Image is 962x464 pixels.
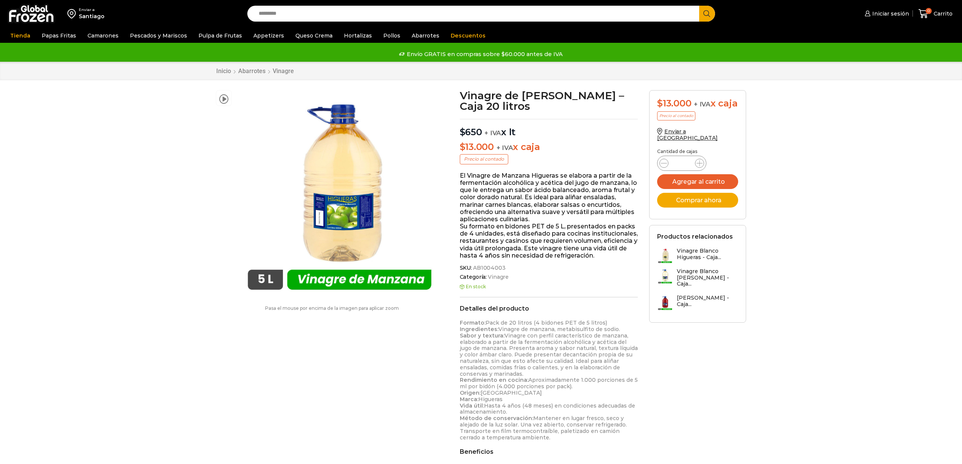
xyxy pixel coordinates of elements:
a: Vinagre Blanco Higueras - Caja... [657,248,738,264]
strong: Formato: [460,319,486,326]
span: AB1004003 [472,265,506,271]
span: $ [460,127,465,137]
a: Enviar a [GEOGRAPHIC_DATA] [657,128,718,141]
p: x caja [460,142,638,153]
img: vinagre manzana higueras [236,90,444,298]
a: Inicio [216,67,231,75]
h1: Vinagre de [PERSON_NAME] – Caja 20 litros [460,90,638,111]
p: x lt [460,119,638,138]
a: Tienda [6,28,34,43]
span: Categoría: [460,274,638,280]
a: Papas Fritas [38,28,80,43]
p: Pack de 20 litros (4 bidones PET de 5 litros) Vinagre de manzana, metabisulfito de sodio. Vinagre... [460,320,638,441]
strong: Origen: [460,389,481,396]
a: [PERSON_NAME] - Caja... [657,295,738,311]
p: Precio al contado [657,111,695,120]
nav: Breadcrumb [216,67,294,75]
h2: Detalles del producto [460,305,638,312]
h3: Vinagre Blanco [PERSON_NAME] - Caja... [677,268,738,287]
span: SKU: [460,265,638,271]
p: Cantidad de cajas [657,149,738,154]
a: Iniciar sesión [863,6,909,21]
a: 0 Carrito [917,5,954,23]
h2: Beneficios [460,448,638,455]
a: Vinagre [272,67,294,75]
span: Iniciar sesión [870,10,909,17]
a: Pollos [379,28,404,43]
button: Search button [699,6,715,22]
input: Product quantity [675,158,689,169]
h2: Productos relacionados [657,233,733,240]
a: Camarones [84,28,122,43]
a: Vinagre Blanco [PERSON_NAME] - Caja... [657,268,738,291]
button: Comprar ahora [657,193,738,208]
div: Enviar a [79,7,105,12]
a: Vinagre [487,274,509,280]
p: Precio al contado [460,154,508,164]
p: Pasa el mouse por encima de la imagen para aplicar zoom [216,306,448,311]
img: address-field-icon.svg [67,7,79,20]
strong: Ingredientes: [460,326,498,333]
div: Santiago [79,12,105,20]
a: Abarrotes [408,28,443,43]
a: Descuentos [447,28,489,43]
h3: Vinagre Blanco Higueras - Caja... [677,248,738,261]
button: Agregar al carrito [657,174,738,189]
strong: Marca: [460,396,478,403]
bdi: 650 [460,127,482,137]
span: Carrito [932,10,953,17]
span: + IVA [694,100,711,108]
span: + IVA [484,129,501,137]
div: x caja [657,98,738,109]
strong: Vida útil: [460,402,484,409]
a: Abarrotes [238,67,266,75]
strong: Rendimiento en cocina: [460,377,528,383]
bdi: 13.000 [460,141,494,152]
a: Pescados y Mariscos [126,28,191,43]
strong: Sabor y textura: [460,332,504,339]
span: $ [460,141,465,152]
p: El Vinagre de Manzana Higueras se elabora a partir de la fermentación alcohólica y acética del ju... [460,172,638,259]
a: Hortalizas [340,28,376,43]
h3: [PERSON_NAME] - Caja... [677,295,738,308]
span: $ [657,98,663,109]
span: + IVA [497,144,513,152]
a: Pulpa de Frutas [195,28,246,43]
a: Queso Crema [292,28,336,43]
a: Appetizers [250,28,288,43]
p: En stock [460,284,638,289]
span: 0 [926,8,932,14]
bdi: 13.000 [657,98,691,109]
strong: Método de conservación: [460,415,533,422]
